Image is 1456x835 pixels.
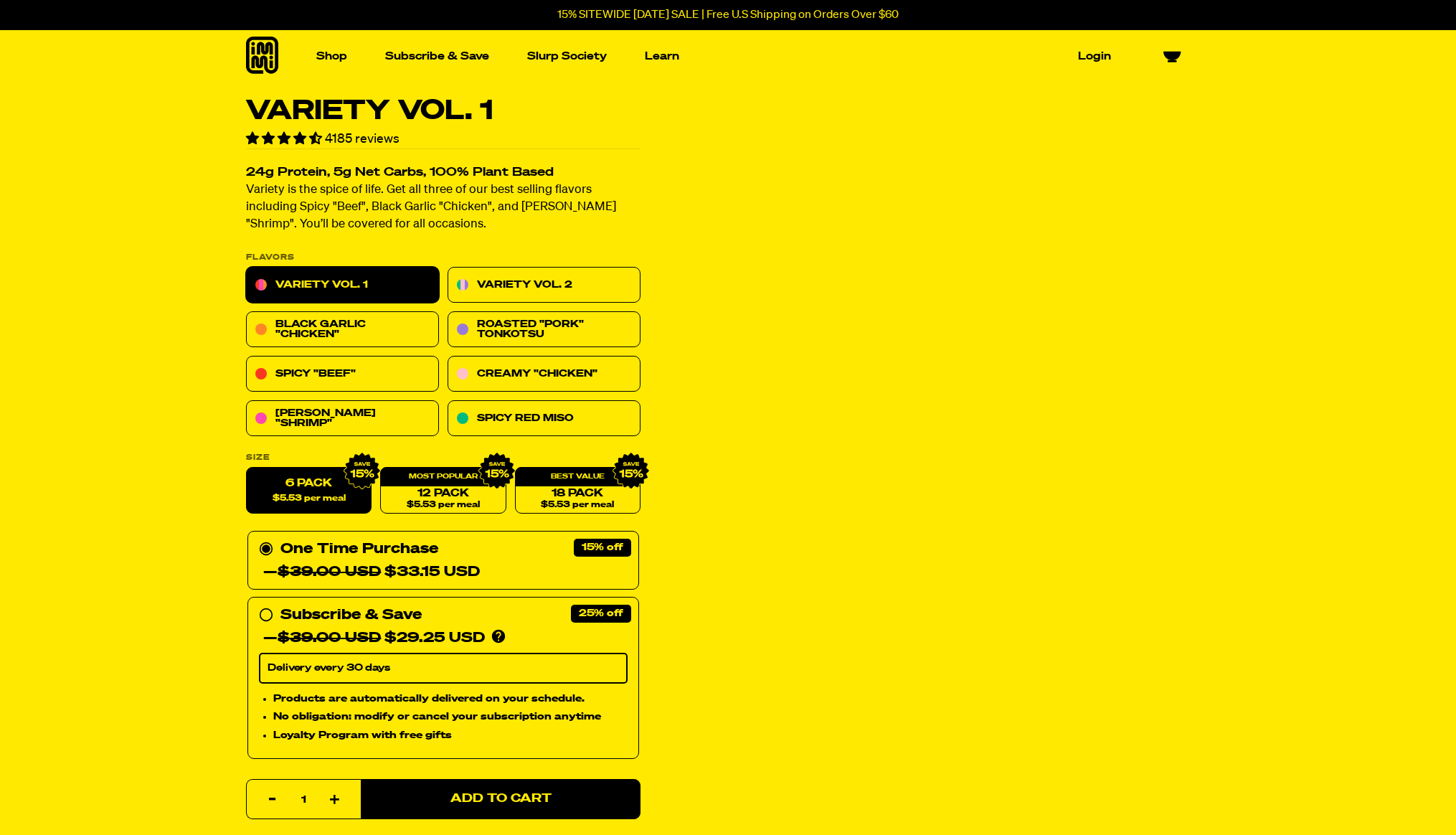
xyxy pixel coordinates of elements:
a: Slurp Society [521,45,613,67]
a: Variety Vol. 2 [448,268,640,303]
img: IMG_9632.png [613,453,650,490]
a: 18 Pack$5.53 per meal [515,468,640,514]
span: $5.53 per meal [541,501,614,510]
label: 6 Pack [246,468,372,514]
p: Variety is the spice of life. Get all three of our best selling flavors including Spicy "Beef", B... [246,182,640,234]
a: Spicy Red Miso [448,401,640,437]
h2: 24g Protein, 5g Net Carbs, 100% Plant Based [246,167,640,179]
a: Creamy "Chicken" [448,357,640,392]
div: One Time Purchase [259,538,628,584]
span: 4.55 stars [246,133,325,146]
span: 4185 reviews [325,133,400,146]
a: Learn [639,45,685,67]
select: Subscribe & Save —$39.00 USD$29.25 USD Products are automatically delivered on your schedule. No ... [259,654,628,684]
del: $39.00 USD [278,565,381,580]
a: Subscribe & Save [379,45,495,67]
a: 12 Pack$5.53 per meal [380,468,506,514]
li: Loyalty Program with free gifts [273,728,628,744]
span: $5.53 per meal [273,494,346,504]
button: Add to Cart [361,779,640,819]
img: IMG_9632.png [478,453,515,490]
a: Shop [311,45,353,67]
a: Roasted "Pork" Tonkotsu [448,312,640,348]
del: $39.00 USD [278,631,381,646]
span: Add to Cart [450,793,552,806]
a: Login [1072,45,1117,67]
div: — $33.15 USD [263,561,480,584]
a: Spicy "Beef" [246,357,439,392]
h1: Variety Vol. 1 [246,98,640,125]
p: Flavors [246,254,640,262]
li: No obligation: modify or cancel your subscription anytime [273,709,628,725]
li: Products are automatically delivered on your schedule. [273,691,628,707]
p: 15% SITEWIDE [DATE] SALE | Free U.S Shipping on Orders Over $60 [557,9,899,22]
a: Variety Vol. 1 [246,268,439,303]
div: Subscribe & Save [280,604,422,627]
label: Size [246,454,640,462]
a: [PERSON_NAME] "Shrimp" [246,401,439,437]
a: Black Garlic "Chicken" [246,312,439,348]
nav: Main navigation [311,30,1117,82]
div: — $29.25 USD [263,627,485,650]
span: $5.53 per meal [407,501,480,510]
img: IMG_9632.png [344,453,381,490]
input: quantity [255,780,352,820]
